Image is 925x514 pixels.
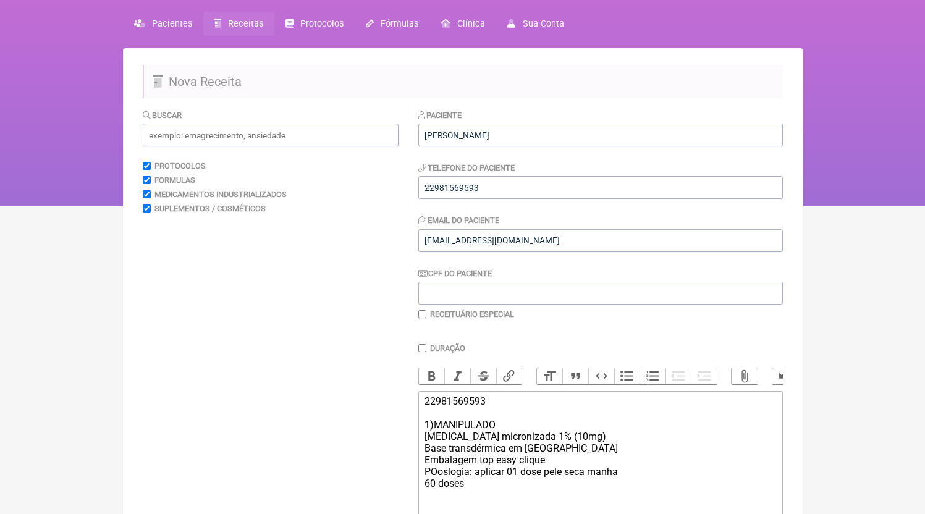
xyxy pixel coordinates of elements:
[496,12,575,36] a: Sua Conta
[418,163,515,172] label: Telefone do Paciente
[143,124,399,146] input: exemplo: emagrecimento, ansiedade
[143,65,783,98] h2: Nova Receita
[355,12,429,36] a: Fórmulas
[496,368,522,384] button: Link
[429,12,496,36] a: Clínica
[444,368,470,384] button: Italic
[123,12,203,36] a: Pacientes
[154,161,206,171] label: Protocolos
[274,12,355,36] a: Protocolos
[562,368,588,384] button: Quote
[419,368,445,384] button: Bold
[430,310,514,319] label: Receituário Especial
[152,19,192,29] span: Pacientes
[154,175,195,185] label: Formulas
[614,368,640,384] button: Bullets
[430,343,465,353] label: Duração
[154,190,287,199] label: Medicamentos Industrializados
[457,19,485,29] span: Clínica
[154,204,266,213] label: Suplementos / Cosméticos
[523,19,564,29] span: Sua Conta
[203,12,274,36] a: Receitas
[470,368,496,384] button: Strikethrough
[665,368,691,384] button: Decrease Level
[300,19,344,29] span: Protocolos
[537,368,563,384] button: Heading
[418,269,492,278] label: CPF do Paciente
[772,368,798,384] button: Undo
[418,111,462,120] label: Paciente
[732,368,758,384] button: Attach Files
[418,216,500,225] label: Email do Paciente
[588,368,614,384] button: Code
[691,368,717,384] button: Increase Level
[640,368,665,384] button: Numbers
[381,19,418,29] span: Fórmulas
[424,395,775,513] div: 22981569593 1)MANIPULADO [MEDICAL_DATA] micronizada 1% (10mg) Base transdérmica em [GEOGRAPHIC_DA...
[228,19,263,29] span: Receitas
[143,111,182,120] label: Buscar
